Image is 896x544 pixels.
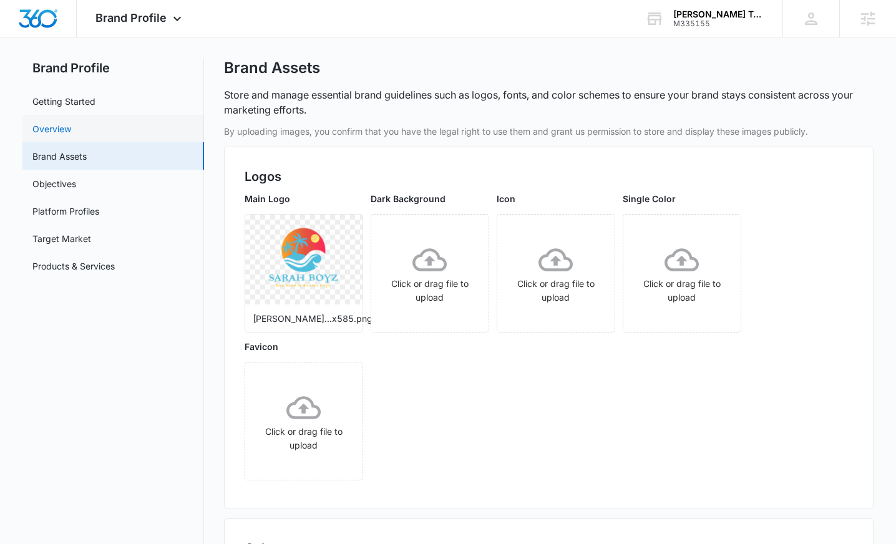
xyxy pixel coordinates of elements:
span: Click or drag file to upload [371,215,489,332]
a: Brand Assets [32,150,87,163]
a: Target Market [32,232,91,245]
h1: Brand Assets [224,59,320,77]
div: account id [673,19,764,28]
a: Products & Services [32,260,115,273]
a: Platform Profiles [32,205,99,218]
p: [PERSON_NAME]...x585.png [253,312,355,325]
p: Favicon [245,340,363,353]
a: Overview [32,122,71,135]
span: Click or drag file to upload [623,215,741,332]
a: Getting Started [32,95,95,108]
p: Dark Background [371,192,489,205]
div: Click or drag file to upload [245,391,363,452]
p: Single Color [623,192,741,205]
div: Click or drag file to upload [497,243,615,304]
span: Click or drag file to upload [497,215,615,332]
div: Click or drag file to upload [371,243,489,304]
img: User uploaded logo [260,223,348,296]
p: Store and manage essential brand guidelines such as logos, fonts, and color schemes to ensure you... [224,87,874,117]
span: Click or drag file to upload [245,362,363,480]
a: Objectives [32,177,76,190]
h2: Logos [245,167,853,186]
h2: Brand Profile [22,59,204,77]
p: By uploading images, you confirm that you have the legal right to use them and grant us permissio... [224,125,874,138]
p: Icon [497,192,615,205]
p: Main Logo [245,192,363,205]
div: Click or drag file to upload [623,243,741,304]
span: Brand Profile [95,11,167,24]
div: account name [673,9,764,19]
